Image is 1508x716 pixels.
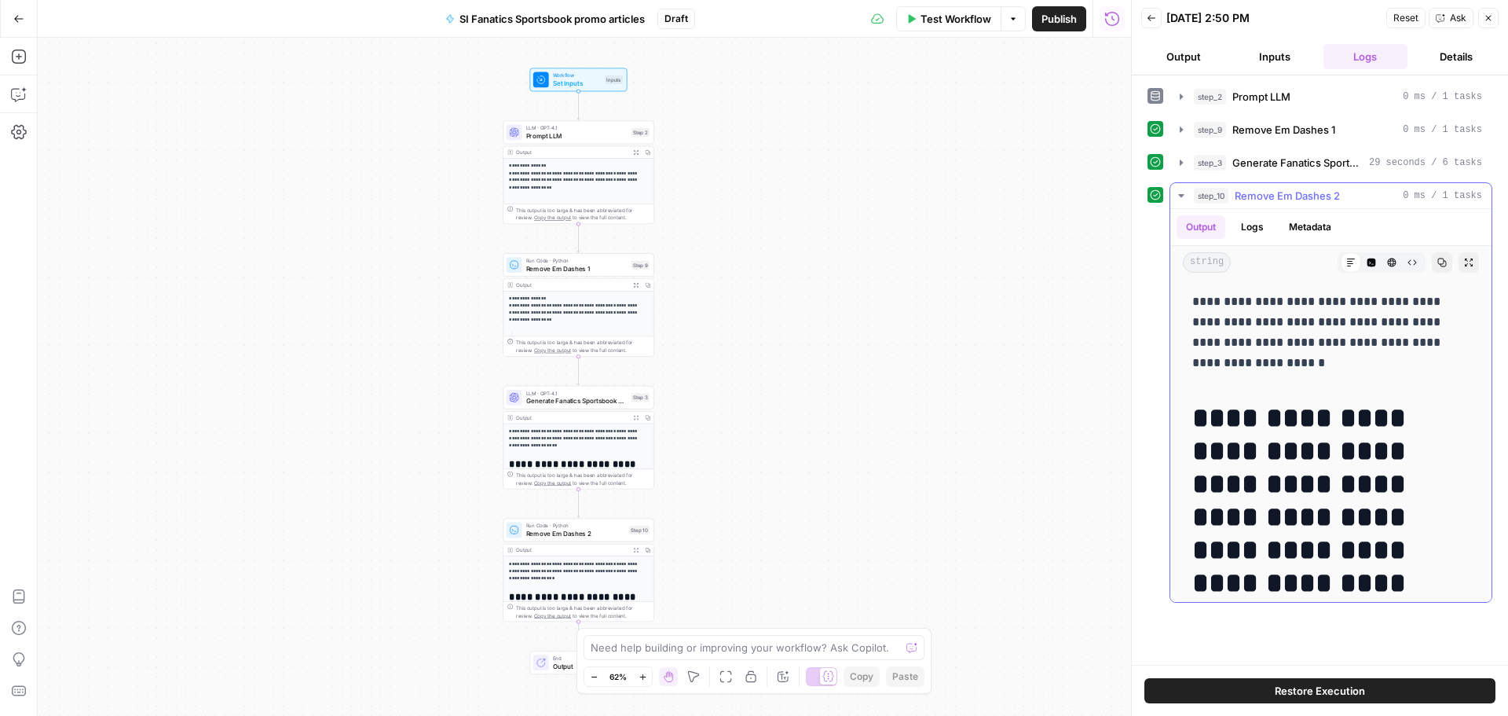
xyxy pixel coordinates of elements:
[1041,11,1077,27] span: Publish
[577,489,580,517] g: Edge from step_3 to step_10
[850,670,873,684] span: Copy
[1144,678,1495,703] button: Restore Execution
[516,339,650,354] div: This output is too large & has been abbreviated for review. to view the full content.
[629,526,650,534] div: Step 10
[516,281,627,289] div: Output
[503,651,653,674] div: EndOutput
[1183,252,1231,273] span: string
[1170,117,1492,142] button: 0 ms / 1 tasks
[1393,11,1418,25] span: Reset
[1170,150,1492,175] button: 29 seconds / 6 tasks
[534,612,571,618] span: Copy the output
[1141,44,1226,69] button: Output
[526,257,628,265] span: Run Code · Python
[1429,8,1473,28] button: Ask
[609,670,627,683] span: 62%
[1232,215,1273,239] button: Logs
[1403,90,1482,104] span: 0 ms / 1 tasks
[1323,44,1408,69] button: Logs
[534,480,571,486] span: Copy the output
[503,68,653,92] div: WorkflowSet InputsInputs
[534,215,571,220] span: Copy the output
[1403,123,1482,137] span: 0 ms / 1 tasks
[553,72,601,79] span: Workflow
[526,529,626,538] span: Remove Em Dashes 2
[516,546,627,554] div: Output
[1232,155,1363,171] span: Generate Fanatics Sportsbook articles
[1194,89,1226,105] span: step_2
[1232,89,1290,105] span: Prompt LLM
[553,661,619,670] span: Output
[892,670,918,684] span: Paste
[1170,209,1492,602] div: 0 ms / 1 tasks
[459,11,645,27] span: SI Fanatics Sportsbook promo articles
[1032,6,1086,31] button: Publish
[1194,122,1226,138] span: step_9
[1369,156,1482,170] span: 29 seconds / 6 tasks
[844,666,880,687] button: Copy
[1177,215,1225,239] button: Output
[1170,183,1492,208] button: 0 ms / 1 tasks
[526,124,628,132] span: LLM · GPT-4.1
[1403,189,1482,203] span: 0 ms / 1 tasks
[526,131,628,141] span: Prompt LLM
[1194,155,1226,171] span: step_3
[1414,44,1499,69] button: Details
[577,224,580,252] g: Edge from step_2 to step_9
[553,655,619,663] span: End
[516,604,650,619] div: This output is too large & has been abbreviated for review. to view the full content.
[516,149,627,156] div: Output
[631,261,650,270] div: Step 9
[436,6,654,31] button: SI Fanatics Sportsbook promo articles
[1170,84,1492,109] button: 0 ms / 1 tasks
[1235,188,1340,204] span: Remove Em Dashes 2
[1279,215,1341,239] button: Metadata
[577,357,580,385] g: Edge from step_9 to step_3
[516,471,650,487] div: This output is too large & has been abbreviated for review. to view the full content.
[516,206,650,222] div: This output is too large & has been abbreviated for review. to view the full content.
[1194,188,1228,204] span: step_10
[526,389,628,397] span: LLM · GPT-4.1
[1386,8,1426,28] button: Reset
[605,75,623,84] div: Inputs
[1232,44,1317,69] button: Inputs
[577,91,580,119] g: Edge from start to step_2
[534,347,571,353] span: Copy the output
[1232,122,1335,138] span: Remove Em Dashes 1
[631,393,650,402] div: Step 3
[896,6,1001,31] button: Test Workflow
[516,413,627,421] div: Output
[553,79,601,88] span: Set Inputs
[921,11,991,27] span: Test Workflow
[886,666,924,687] button: Paste
[664,12,688,26] span: Draft
[526,522,626,530] span: Run Code · Python
[526,396,628,406] span: Generate Fanatics Sportsbook articles
[631,128,650,137] div: Step 2
[1275,683,1365,699] span: Restore Execution
[526,263,628,273] span: Remove Em Dashes 1
[1450,11,1466,25] span: Ask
